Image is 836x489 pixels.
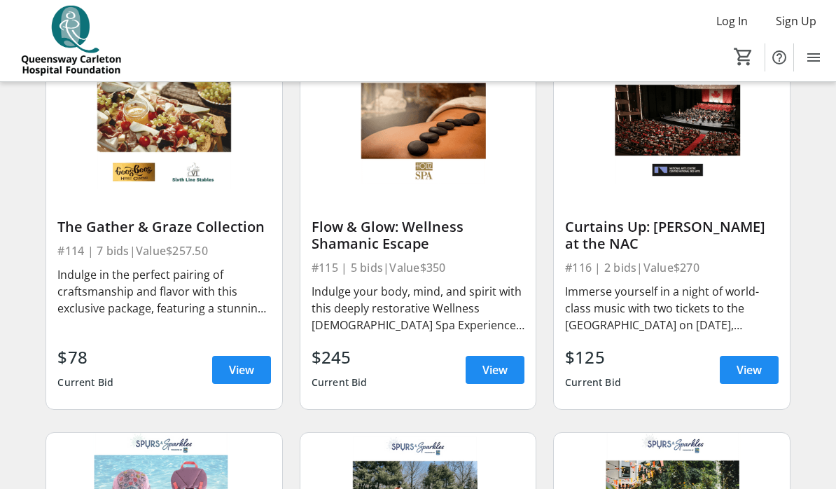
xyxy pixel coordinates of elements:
[312,345,368,370] div: $245
[57,370,113,395] div: Current Bid
[46,56,281,188] img: The Gather & Graze Collection
[565,283,778,333] div: Immerse yourself in a night of world-class music with two tickets to the [GEOGRAPHIC_DATA] on [DA...
[57,219,270,235] div: The Gather & Graze Collection
[716,13,748,29] span: Log In
[312,283,524,333] div: Indulge your body, mind, and spirit with this deeply restorative Wellness [DEMOGRAPHIC_DATA] Spa ...
[731,44,756,69] button: Cart
[800,43,828,71] button: Menu
[482,361,508,378] span: View
[57,241,270,261] div: #114 | 7 bids | Value $257.50
[720,356,779,384] a: View
[565,370,621,395] div: Current Bid
[705,10,759,32] button: Log In
[312,370,368,395] div: Current Bid
[212,356,271,384] a: View
[466,356,524,384] a: View
[312,219,524,252] div: Flow & Glow: Wellness Shamanic Escape
[565,219,778,252] div: Curtains Up: [PERSON_NAME] at the NAC
[8,6,133,76] img: QCH Foundation's Logo
[565,258,778,277] div: #116 | 2 bids | Value $270
[737,361,762,378] span: View
[765,10,828,32] button: Sign Up
[229,361,254,378] span: View
[57,266,270,317] div: Indulge in the perfect pairing of craftsmanship and flavor with this exclusive package, featuring...
[776,13,816,29] span: Sign Up
[312,258,524,277] div: #115 | 5 bids | Value $350
[57,345,113,370] div: $78
[554,56,789,188] img: Curtains Up: Hahn at the NAC
[300,56,536,188] img: Flow & Glow: Wellness Shamanic Escape
[565,345,621,370] div: $125
[765,43,793,71] button: Help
